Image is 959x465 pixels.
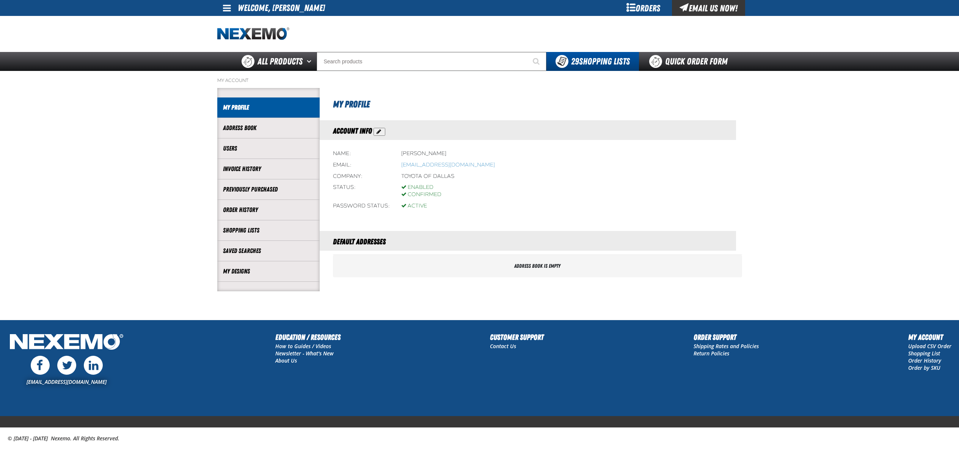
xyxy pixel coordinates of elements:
a: My Profile [223,103,314,112]
button: You have 29 Shopping Lists. Open to view details [546,52,639,71]
strong: 29 [571,56,579,67]
div: Confirmed [401,191,441,198]
a: How to Guides / Videos [275,342,331,350]
a: Home [217,27,289,41]
a: Quick Order Form [639,52,742,71]
a: Opens a default email client to write an email to bnavarro01@vtaig.com [401,162,495,168]
a: Order by SKU [908,364,940,371]
a: Upload CSV Order [908,342,951,350]
h2: Customer Support [490,331,544,343]
a: Shopping Lists [223,226,314,235]
div: [PERSON_NAME] [401,150,446,157]
button: Action Edit Account Information [374,128,385,136]
bdo: [EMAIL_ADDRESS][DOMAIN_NAME] [401,162,495,168]
span: Shopping Lists [571,56,630,67]
a: Shopping List [908,350,940,357]
span: All Products [257,55,303,68]
div: Email [333,162,390,169]
a: Order History [223,206,314,214]
a: Contact Us [490,342,516,350]
a: My Account [217,77,248,83]
img: Nexemo Logo [8,331,126,354]
a: Shipping Rates and Policies [694,342,759,350]
a: Return Policies [694,350,729,357]
a: Invoice History [223,165,314,173]
img: Nexemo logo [217,27,289,41]
a: Address Book [223,124,314,132]
span: Default Addresses [333,237,386,246]
div: Address book is empty [333,255,742,277]
div: Enabled [401,184,441,191]
a: [EMAIL_ADDRESS][DOMAIN_NAME] [27,378,107,385]
a: My Designs [223,267,314,276]
button: Open All Products pages [304,52,317,71]
h2: My Account [908,331,951,343]
div: Company [333,173,390,180]
a: Newsletter - What's New [275,350,334,357]
a: Saved Searches [223,247,314,255]
span: My Profile [333,99,370,110]
div: Active [401,203,427,210]
div: Toyota of Dallas [401,173,454,180]
div: Name [333,150,390,157]
a: Order History [908,357,941,364]
nav: Breadcrumbs [217,77,742,83]
button: Start Searching [527,52,546,71]
a: Previously Purchased [223,185,314,194]
div: Status [333,184,390,198]
a: About Us [275,357,297,364]
div: Password status [333,203,390,210]
h2: Order Support [694,331,759,343]
input: Search [317,52,546,71]
span: Account Info [333,126,372,135]
a: Users [223,144,314,153]
h2: Education / Resources [275,331,341,343]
